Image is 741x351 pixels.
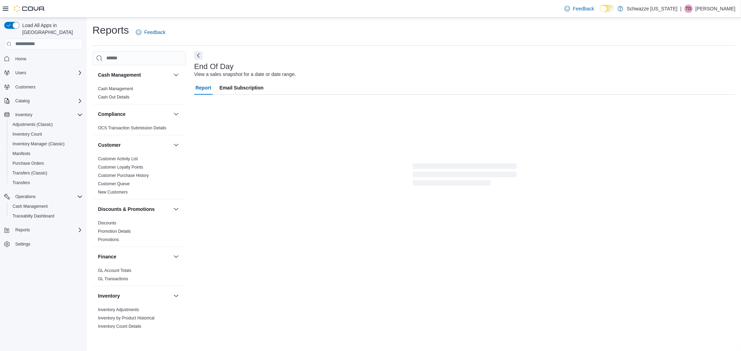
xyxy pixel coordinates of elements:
span: Transfers (Classic) [13,170,47,176]
div: Thomas Diperna [684,5,693,13]
a: GL Account Totals [98,268,131,273]
a: Promotions [98,237,119,242]
button: Transfers (Classic) [7,168,85,178]
span: Settings [15,241,30,247]
a: Cash Management [10,202,50,211]
span: Loading [413,165,517,187]
span: GL Transactions [98,276,128,282]
p: Schwazze [US_STATE] [627,5,677,13]
div: View a sales snapshot for a date or date range. [194,71,296,78]
button: Customer [172,141,180,149]
h3: Finance [98,253,116,260]
button: Compliance [98,111,171,118]
button: Inventory [172,292,180,300]
button: Next [194,51,203,60]
p: | [680,5,682,13]
button: Customer [98,142,171,148]
span: Feedback [573,5,594,12]
button: Inventory [1,110,85,120]
button: Adjustments (Classic) [7,120,85,129]
h3: Compliance [98,111,125,118]
div: Cash Management [92,85,186,104]
input: Dark Mode [600,5,615,12]
span: Discounts [98,220,116,226]
button: Settings [1,239,85,249]
a: Inventory Count Details [98,324,141,329]
span: Operations [15,194,36,199]
button: Inventory Manager (Classic) [7,139,85,149]
button: Operations [13,192,39,201]
span: Adjustments (Classic) [13,122,53,127]
span: Manifests [10,149,83,158]
button: Discounts & Promotions [98,206,171,213]
span: Home [15,56,26,62]
span: Home [13,54,83,63]
span: Load All Apps in [GEOGRAPHIC_DATA] [19,22,83,36]
button: Finance [98,253,171,260]
a: Customer Queue [98,181,130,186]
a: Purchase Orders [10,159,47,168]
span: Transfers [10,179,83,187]
a: Customer Loyalty Points [98,165,143,170]
span: Inventory Manager (Classic) [10,140,83,148]
span: Customer Queue [98,181,130,187]
a: Transfers (Classic) [10,169,50,177]
a: Inventory Manager (Classic) [10,140,67,148]
span: Customers [15,84,35,90]
button: Inventory Count [7,129,85,139]
button: Transfers [7,178,85,188]
span: Purchase Orders [10,159,83,168]
span: Manifests [13,151,30,156]
button: Operations [1,192,85,202]
a: Manifests [10,149,33,158]
a: Inventory by Product Historical [98,316,155,320]
a: Settings [13,240,33,248]
h3: Customer [98,142,121,148]
span: Inventory [15,112,32,118]
a: Cash Out Details [98,95,130,100]
button: Cash Management [98,71,171,78]
h1: Reports [92,23,129,37]
a: Customer Activity List [98,156,138,161]
a: New Customers [98,190,127,195]
span: Customers [13,83,83,91]
span: Adjustments (Classic) [10,120,83,129]
nav: Complex example [4,51,83,267]
button: Reports [1,225,85,235]
a: Customer Purchase History [98,173,149,178]
span: Cash Management [10,202,83,211]
a: Home [13,55,29,63]
button: Traceabilty Dashboard [7,211,85,221]
a: Customers [13,83,38,91]
span: Inventory Count [10,130,83,138]
img: Cova [14,5,45,12]
h3: Cash Management [98,71,141,78]
button: Compliance [172,110,180,118]
span: Users [15,70,26,76]
button: Reports [13,226,33,234]
h3: Discounts & Promotions [98,206,155,213]
span: Transfers (Classic) [10,169,83,177]
button: Customers [1,82,85,92]
span: Email Subscription [220,81,264,95]
div: Compliance [92,124,186,135]
span: Promotions [98,237,119,242]
a: OCS Transaction Submission Details [98,126,166,130]
span: Inventory Manager (Classic) [13,141,65,147]
button: Catalog [1,96,85,106]
span: Traceabilty Dashboard [10,212,83,220]
button: Cash Management [172,71,180,79]
span: Inventory Adjustments [98,307,139,313]
span: Customer Activity List [98,156,138,162]
div: Customer [92,155,186,199]
span: Feedback [144,29,165,36]
span: Users [13,69,83,77]
span: Reports [15,227,30,233]
span: GL Account Totals [98,268,131,273]
a: Discounts [98,221,116,225]
a: Inventory Adjustments [98,307,139,312]
span: Purchase Orders [13,161,44,166]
